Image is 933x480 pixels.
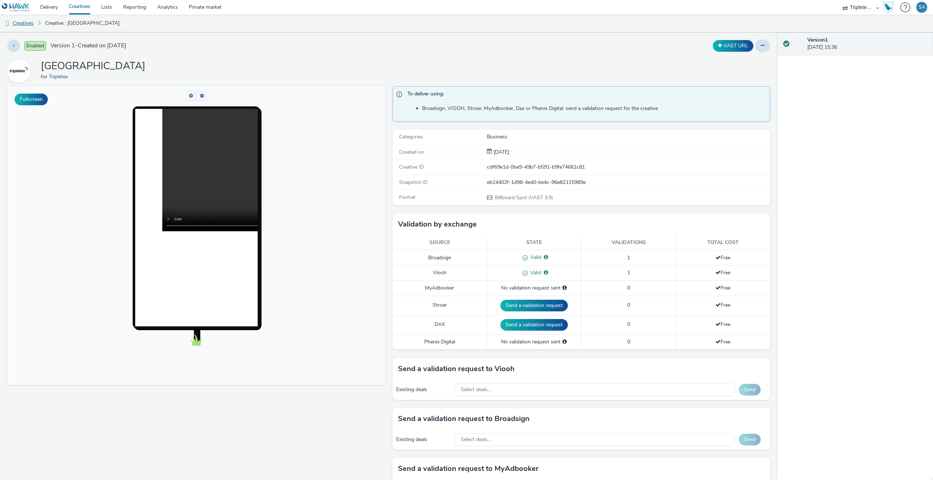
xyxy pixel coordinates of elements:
[581,235,676,250] th: Validations
[627,254,630,261] span: 1
[398,363,515,374] h3: Send a validation request to Viooh
[715,254,730,261] span: Free
[528,269,541,276] span: Valid
[715,269,730,276] span: Free
[715,321,730,328] span: Free
[807,36,927,51] div: [DATE] 15:36
[883,1,894,13] img: Hawk Academy
[399,164,424,170] span: Creative ID
[396,436,452,443] div: Existing deals
[461,437,491,443] span: Select deals...
[494,194,553,201] span: Billboard Spot (VAST 3.0)
[713,40,753,52] button: VAST URL
[627,284,630,291] span: 0
[4,20,11,27] img: dooh
[24,41,46,51] span: Enabled
[487,235,581,250] th: State
[491,284,577,292] div: No validation request sent
[398,463,539,474] h3: Send a validation request to MyAdbooker
[627,269,630,276] span: 1
[500,319,568,331] button: Send a validation request
[393,315,487,334] td: DAX
[883,1,897,13] a: Hawk Academy
[676,235,770,250] th: Total cost
[393,334,487,349] td: Phenix Digital
[2,3,30,12] img: undefined Logo
[491,338,577,346] div: No validation request sent
[393,235,487,250] th: Source
[715,284,730,291] span: Free
[562,338,567,346] div: Please select a deal below and click on Send to send a validation request to Phenix Digital.
[396,386,452,393] div: Existing deals
[8,60,30,82] img: Tripletex
[398,413,530,424] h3: Send a validation request to Broadsign
[49,73,71,80] a: Tripletex
[42,15,123,32] a: Creative : [GEOGRAPHIC_DATA]
[422,105,766,112] li: Broadsign, VIOOH, Stroer, MyAdbooker, Dax or Phenix Digital: send a validation request for the cr...
[562,284,567,292] div: Please select a deal below and click on Send to send a validation request to MyAdbooker.
[399,194,415,201] span: Format
[393,296,487,315] td: Stroer
[711,40,755,52] div: Duplicate the creative as a VAST URL
[492,149,509,156] span: [DATE]
[393,281,487,296] td: MyAdbooker
[807,36,828,43] strong: Version 1
[7,67,34,74] a: Tripletex
[393,250,487,265] td: Broadsign
[487,179,770,186] div: eb24402f-1d98-4ed0-be4c-96e82115989e
[15,94,48,105] button: Fullscreen
[627,321,630,328] span: 0
[41,73,49,80] span: for
[50,42,126,50] span: Version 1 - Created on [DATE]
[399,133,423,140] span: Categories
[41,59,145,73] h1: [GEOGRAPHIC_DATA]
[487,164,770,171] div: cdf69e1d-0be9-49b7-b591-b9fe74661c81
[500,300,568,311] button: Send a validation request
[393,265,487,281] td: Viooh
[399,149,424,156] span: Created on
[461,387,491,393] span: Select deals...
[627,302,630,308] span: 0
[627,338,630,345] span: 0
[399,179,428,186] span: Snapshot ID
[739,384,761,396] button: Send
[528,254,541,261] span: Valid
[739,434,761,445] button: Send
[487,133,770,141] div: Business
[492,149,509,156] div: Creation 26 August 2025, 15:36
[918,2,925,13] div: SA
[398,219,477,230] h3: Validation by exchange
[715,338,730,345] span: Free
[715,302,730,308] span: Free
[407,90,763,100] span: To deliver using:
